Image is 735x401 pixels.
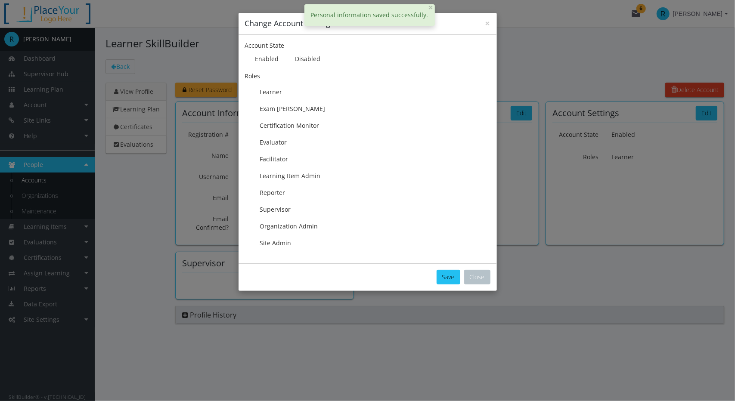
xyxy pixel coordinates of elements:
[311,11,428,19] span: Personal information saved successfully.
[260,222,318,231] label: Organization Admin
[428,1,434,13] span: ×
[295,55,321,63] label: Disabled
[485,19,490,28] button: ×
[260,105,326,113] label: Exam [PERSON_NAME]
[255,55,279,63] label: Enabled
[260,121,319,130] label: Certification Monitor
[260,155,288,163] label: Facilitator
[260,188,285,197] label: Reporter
[260,239,292,247] label: Site Admin
[245,72,261,80] label: Roles
[245,41,285,50] label: Account State
[260,138,287,147] label: Evaluator
[437,270,460,284] button: Save
[260,88,282,96] label: Learner
[464,270,490,284] button: Close
[260,205,291,214] label: Supervisor
[245,18,490,29] h4: Change Account Settings
[260,172,321,180] label: Learning Item Admin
